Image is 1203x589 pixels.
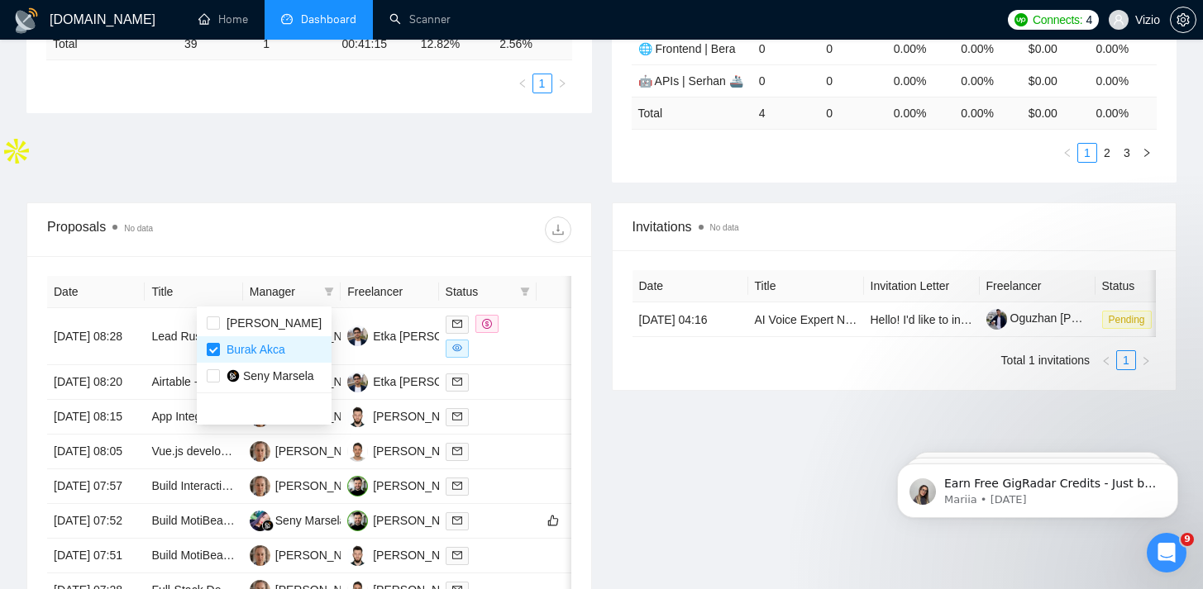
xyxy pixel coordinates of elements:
[46,28,178,60] td: Total
[250,476,270,496] img: SK
[275,511,346,530] div: Seny Marsela
[755,313,1043,326] a: AI Voice Expert Needed for Voice AI Agent Management
[373,407,468,425] div: [PERSON_NAME]
[1171,13,1196,26] span: setting
[446,283,513,301] span: Status
[47,308,145,365] td: [DATE] 08:28
[452,343,462,353] span: eye
[452,446,462,456] span: mail
[347,511,368,531] img: OG
[347,441,368,462] img: BC
[145,504,242,539] td: Build MotiBeam Lite: Smart Wellness Projection MVP with Raspberry Pi + Phone Integration
[347,406,368,427] img: MC
[493,28,571,60] td: 2.56 %
[452,319,462,329] span: mail
[532,74,552,93] li: 1
[47,400,145,435] td: [DATE] 08:15
[1181,533,1194,546] span: 9
[145,308,242,365] td: Lead Rust Backend Developer for Simulation Core
[47,216,309,243] div: Proposals
[250,441,270,462] img: SK
[145,276,242,308] th: Title
[1033,11,1082,29] span: Connects:
[178,28,256,60] td: 39
[1136,350,1156,370] li: Next Page
[1089,64,1157,97] td: 0.00%
[250,548,370,561] a: SK[PERSON_NAME]
[250,513,346,526] a: SMSeny Marsela
[198,12,248,26] a: homeHome
[1014,13,1028,26] img: upwork-logo.png
[513,74,532,93] li: Previous Page
[347,325,368,346] img: ES
[47,504,145,539] td: [DATE] 07:52
[819,32,887,64] td: 0
[151,549,623,562] a: Build MotiBeam Lite: Smart Wellness Projection MVP with Raspberry Pi + Phone Integration
[872,429,1203,544] iframe: Intercom notifications message
[1141,356,1151,366] span: right
[752,32,820,64] td: 0
[250,478,370,492] a: SK[PERSON_NAME]
[324,287,334,297] span: filter
[1001,350,1090,370] li: Total 1 invitations
[13,7,40,34] img: logo
[517,279,533,304] span: filter
[250,283,317,301] span: Manager
[547,514,559,527] span: like
[819,97,887,129] td: 0
[986,311,1156,325] a: Oguzhan [PERSON_NAME]
[533,74,551,93] a: 1
[748,302,864,337] td: AI Voice Expert Needed for Voice AI Agent Management
[452,550,462,560] span: mail
[633,270,748,302] th: Date
[47,276,145,308] th: Date
[452,377,462,387] span: mail
[1102,312,1158,325] a: Pending
[250,545,270,566] img: SK
[954,32,1022,64] td: 0.00%
[546,223,570,236] span: download
[151,330,411,343] a: Lead Rust Backend Developer for Simulation Core
[1096,350,1116,370] li: Previous Page
[145,435,242,469] td: Vue.js developer to add features to a web app, progressively enhancing it
[1116,350,1136,370] li: 1
[373,477,468,495] div: [PERSON_NAME]
[250,511,270,531] img: SM
[275,442,370,460] div: [PERSON_NAME]
[47,435,145,469] td: [DATE] 08:05
[1102,311,1152,329] span: Pending
[632,97,752,129] td: Total
[633,302,748,337] td: [DATE] 04:16
[633,216,1157,237] span: Invitations
[568,511,588,530] button: dislike
[513,74,532,93] button: left
[389,12,451,26] a: searchScanner
[1136,350,1156,370] button: right
[819,64,887,97] td: 0
[347,476,368,496] img: OG
[864,270,980,302] th: Invitation Letter
[1089,32,1157,64] td: 0.00%
[980,270,1096,302] th: Freelancer
[557,78,567,88] span: right
[1089,97,1157,129] td: 0.00 %
[552,74,572,93] button: right
[752,97,820,129] td: 4
[1113,14,1124,26] span: user
[986,309,1007,330] img: c15QXSkTbf_nDUAgF2qRKoc9GqDTrm_ONu9nmeYNN62MsHvhNmVjYFMQx5sUhfyAvI
[1022,97,1090,129] td: $ 0.00
[373,511,468,530] div: [PERSON_NAME]
[243,369,314,382] span: Seny Marsela
[1147,533,1186,572] iframe: Intercom live chat
[552,74,572,93] li: Next Page
[887,64,955,97] td: 0.00%
[124,224,153,233] span: No data
[748,270,864,302] th: Title
[151,479,658,492] a: Build Interactive, “Gamified” Finance & Sales Dashboard (Google Data Studio / Power BI / Airtable)
[347,409,468,422] a: MC[PERSON_NAME]
[1096,350,1116,370] button: left
[638,74,743,88] a: 🤖 APIs | Serhan 🚢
